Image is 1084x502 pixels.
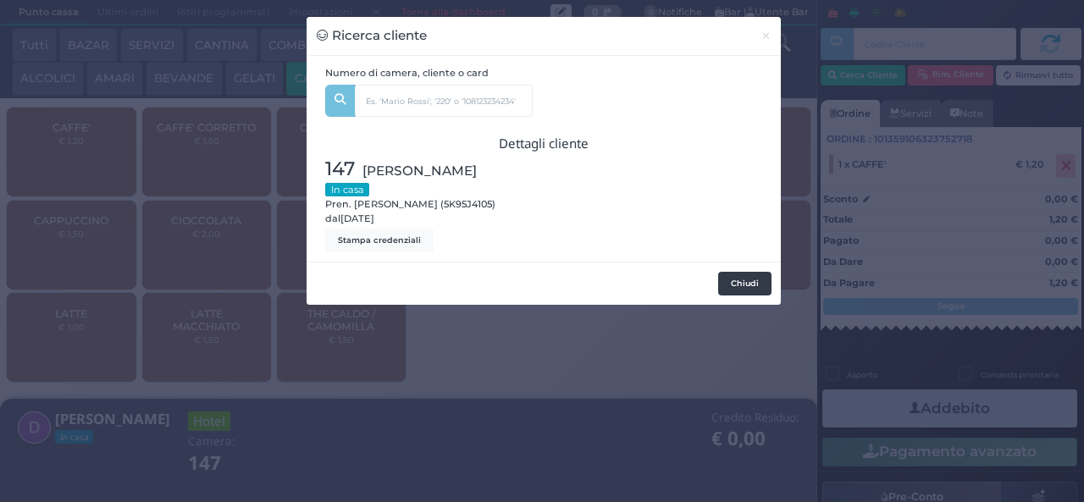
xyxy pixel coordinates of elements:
h3: Dettagli cliente [325,136,763,151]
div: Pren. [PERSON_NAME] (5K95J4105) dal [317,155,545,252]
span: [DATE] [340,212,374,226]
label: Numero di camera, cliente o card [325,66,489,80]
button: Stampa credenziali [325,229,434,252]
button: Chiudi [718,272,772,295]
h3: Ricerca cliente [317,26,428,46]
span: × [760,26,772,45]
span: 147 [325,155,355,184]
span: [PERSON_NAME] [362,161,477,180]
small: In casa [325,183,369,196]
input: Es. 'Mario Rossi', '220' o '108123234234' [355,85,533,117]
button: Chiudi [751,17,781,55]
